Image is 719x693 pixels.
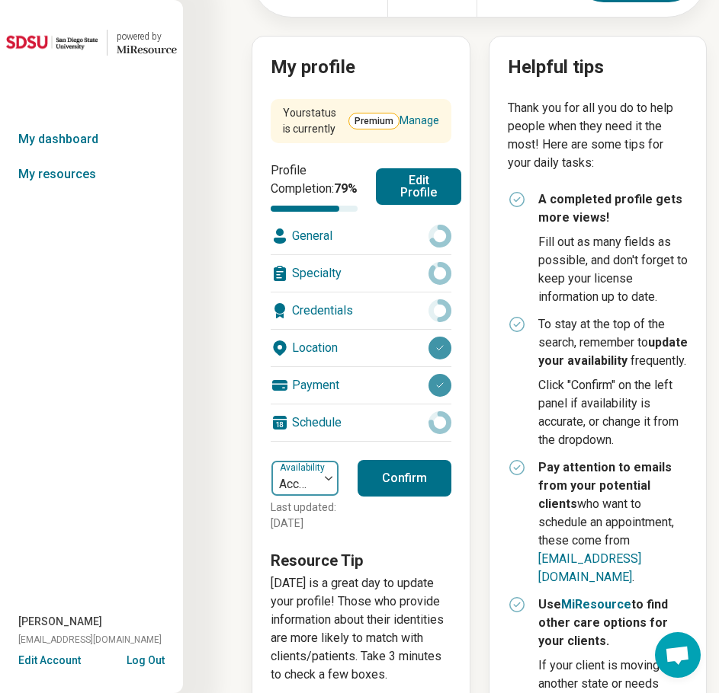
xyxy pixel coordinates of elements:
[6,24,177,61] a: San Diego State Universitypowered by
[127,653,165,665] button: Log Out
[18,653,81,669] button: Edit Account
[538,597,668,648] strong: Use to find other care options for your clients.
[538,315,689,370] p: To stay at the top of the search, remember to frequently.
[117,30,177,43] div: powered by
[358,460,451,497] button: Confirm
[271,55,451,81] h2: My profile
[280,462,328,473] label: Availability
[271,218,451,254] div: General
[538,233,689,306] p: Fill out as many fields as possible, and don't forget to keep your license information up to date.
[271,574,451,684] p: [DATE] is a great day to update your profile! Those who provide information about their identitie...
[376,168,461,205] button: Edit Profile
[538,192,682,225] strong: A completed profile gets more views!
[400,113,439,129] a: Manage
[348,113,400,129] span: Premium
[18,614,102,630] span: [PERSON_NAME]
[283,105,400,137] div: Your status is currently
[538,460,672,511] strong: Pay attention to emails from your potential clients
[508,55,689,81] h2: Helpful tips
[561,597,631,612] a: MiResource
[271,330,451,366] div: Location
[6,24,98,61] img: San Diego State University
[508,99,689,172] p: Thank you for all you do to help people when they need it the most! Here are some tips for your d...
[334,181,358,196] span: 79 %
[271,550,451,571] h3: Resource Tip
[271,404,451,441] div: Schedule
[538,376,689,449] p: Click "Confirm" on the left panel if availability is accurate, or change it from the dropdown.
[271,500,339,532] p: Last updated: [DATE]
[271,255,451,292] div: Specialty
[655,632,701,678] div: Open chat
[271,292,451,329] div: Credentials
[18,633,162,647] span: [EMAIL_ADDRESS][DOMAIN_NAME]
[538,551,641,584] a: [EMAIL_ADDRESS][DOMAIN_NAME]
[538,335,688,368] strong: update your availability
[271,367,451,404] div: Payment
[271,161,358,212] div: Profile Completion:
[538,458,689,586] p: who want to schedule an appointment, these come from .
